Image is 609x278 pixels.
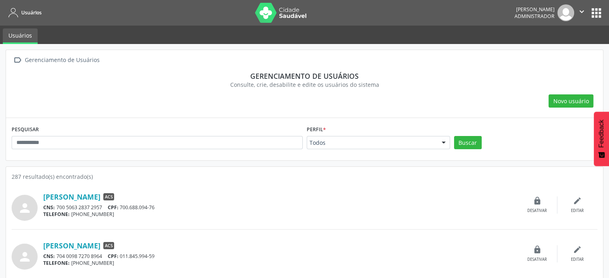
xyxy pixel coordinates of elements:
div: [PHONE_NUMBER] [43,260,517,266]
div: 704 0098 7270 8964 011.845.994-59 [43,253,517,260]
div: Consulte, crie, desabilite e edite os usuários do sistema [17,80,592,89]
div: Editar [571,257,584,262]
button:  [574,4,589,21]
button: Buscar [454,136,482,150]
span: CPF: [108,253,119,260]
div: [PERSON_NAME] [515,6,555,13]
span: Novo usuário [553,97,589,105]
span: CNS: [43,204,55,211]
div: Desativar [527,257,547,262]
span: Usuários [21,9,42,16]
div: Gerenciamento de Usuários [23,54,101,66]
button: apps [589,6,603,20]
span: TELEFONE: [43,260,70,266]
span: TELEFONE: [43,211,70,218]
i: lock [533,196,542,205]
i:  [577,7,586,16]
label: Perfil [307,124,326,136]
span: CNS: [43,253,55,260]
a: [PERSON_NAME] [43,192,100,201]
span: CPF: [108,204,119,211]
span: Feedback [598,120,605,148]
div: [PHONE_NUMBER] [43,211,517,218]
a: [PERSON_NAME] [43,241,100,250]
button: Novo usuário [549,94,593,108]
i: person [18,250,32,264]
div: 700 5063 2837 2957 700.688.094-76 [43,204,517,211]
i: lock [533,245,542,254]
div: Gerenciamento de usuários [17,72,592,80]
div: Desativar [527,208,547,214]
label: PESQUISAR [12,124,39,136]
i: person [18,201,32,215]
i: edit [573,245,582,254]
div: 287 resultado(s) encontrado(s) [12,172,597,181]
div: Editar [571,208,584,214]
a: Usuários [3,28,38,44]
span: Todos [310,139,434,147]
a:  Gerenciamento de Usuários [12,54,101,66]
i:  [12,54,23,66]
button: Feedback - Mostrar pesquisa [594,112,609,166]
a: Usuários [6,6,42,19]
i: edit [573,196,582,205]
span: ACS [103,193,114,200]
span: Administrador [515,13,555,20]
img: img [557,4,574,21]
span: ACS [103,242,114,249]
